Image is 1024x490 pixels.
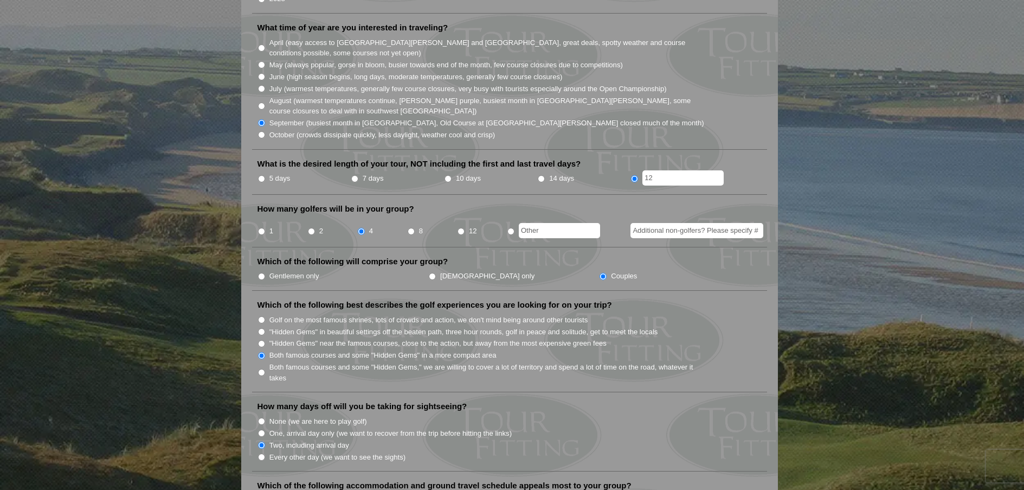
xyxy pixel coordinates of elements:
label: One, arrival day only (we want to recover from the trip before hitting the links) [269,428,512,439]
label: 4 [369,226,373,237]
label: What time of year are you interested in traveling? [257,22,448,33]
label: "Hidden Gems" in beautiful settings off the beaten path, three hour rounds, golf in peace and sol... [269,327,658,338]
label: 5 days [269,173,291,184]
label: Two, including arrival day [269,440,349,451]
input: Additional non-golfers? Please specify # [630,223,763,238]
label: Gentlemen only [269,271,319,282]
label: How many days off will you be taking for sightseeing? [257,401,467,412]
label: 1 [269,226,273,237]
label: What is the desired length of your tour, NOT including the first and last travel days? [257,158,581,169]
label: 8 [419,226,423,237]
label: 7 days [363,173,384,184]
label: 14 days [549,173,574,184]
label: Golf on the most famous shrines, lots of crowds and action, we don't mind being around other tour... [269,315,588,326]
label: Couples [611,271,637,282]
input: Other [642,170,724,186]
label: October (crowds dissipate quickly, less daylight, weather cool and crisp) [269,130,495,141]
label: [DEMOGRAPHIC_DATA] only [440,271,534,282]
label: 12 [469,226,477,237]
label: 2 [319,226,323,237]
label: How many golfers will be in your group? [257,203,414,214]
label: September (busiest month in [GEOGRAPHIC_DATA], Old Course at [GEOGRAPHIC_DATA][PERSON_NAME] close... [269,118,704,129]
label: August (warmest temperatures continue, [PERSON_NAME] purple, busiest month in [GEOGRAPHIC_DATA][P... [269,96,705,117]
label: 10 days [456,173,481,184]
label: Every other day (we want to see the sights) [269,452,405,463]
label: Which of the following will comprise your group? [257,256,448,267]
input: Other [519,223,600,238]
label: June (high season begins, long days, moderate temperatures, generally few course closures) [269,72,563,82]
label: May (always popular, gorse in bloom, busier towards end of the month, few course closures due to ... [269,60,623,71]
label: July (warmest temperatures, generally few course closures, very busy with tourists especially aro... [269,84,667,94]
label: April (easy access to [GEOGRAPHIC_DATA][PERSON_NAME] and [GEOGRAPHIC_DATA], great deals, spotty w... [269,37,705,59]
label: "Hidden Gems" near the famous courses, close to the action, but away from the most expensive gree... [269,338,607,349]
label: Both famous courses and some "Hidden Gems," we are willing to cover a lot of territory and spend ... [269,362,705,383]
label: Both famous courses and some "Hidden Gems" in a more compact area [269,350,497,361]
label: Which of the following best describes the golf experiences you are looking for on your trip? [257,300,612,310]
label: None (we are here to play golf) [269,416,367,427]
